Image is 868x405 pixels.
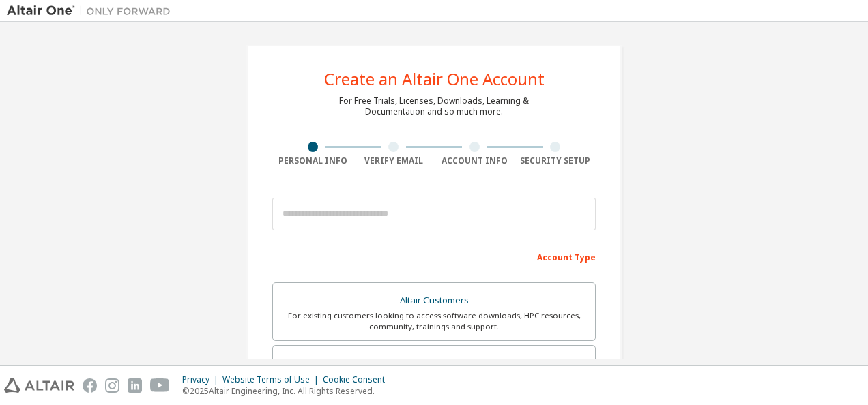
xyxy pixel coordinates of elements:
div: Students [281,354,587,373]
img: facebook.svg [83,378,97,393]
img: linkedin.svg [128,378,142,393]
div: Verify Email [353,155,435,166]
img: instagram.svg [105,378,119,393]
div: Account Type [272,245,596,267]
div: Security Setup [515,155,596,166]
div: For existing customers looking to access software downloads, HPC resources, community, trainings ... [281,310,587,332]
p: © 2025 Altair Engineering, Inc. All Rights Reserved. [182,385,393,397]
div: For Free Trials, Licenses, Downloads, Learning & Documentation and so much more. [339,95,529,117]
div: Create an Altair One Account [324,71,545,87]
img: altair_logo.svg [4,378,74,393]
img: Altair One [7,4,177,18]
div: Altair Customers [281,291,587,310]
div: Privacy [182,374,222,385]
div: Website Terms of Use [222,374,323,385]
div: Account Info [434,155,515,166]
div: Personal Info [272,155,353,166]
img: youtube.svg [150,378,170,393]
div: Cookie Consent [323,374,393,385]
